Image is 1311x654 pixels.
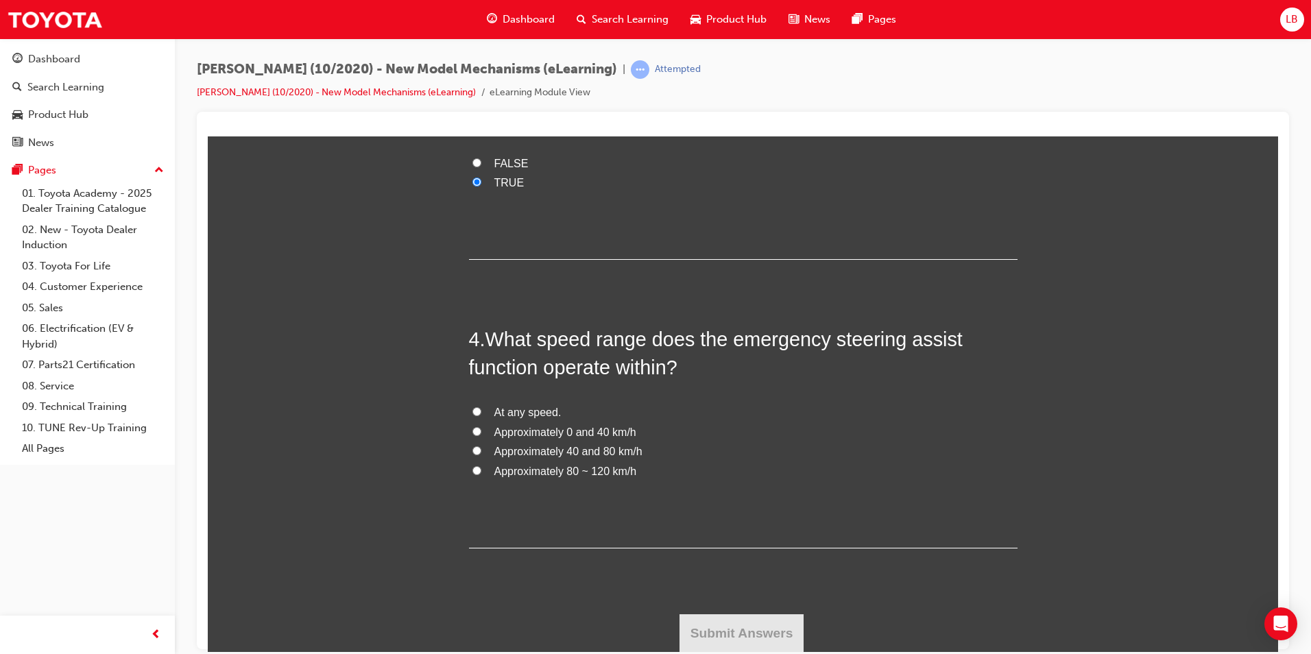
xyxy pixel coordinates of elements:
[16,183,169,219] a: 01. Toyota Academy - 2025 Dealer Training Catalogue
[28,135,54,151] div: News
[577,11,586,28] span: search-icon
[5,47,169,72] a: Dashboard
[28,51,80,67] div: Dashboard
[5,158,169,183] button: Pages
[841,5,907,34] a: pages-iconPages
[16,219,169,256] a: 02. New - Toyota Dealer Induction
[804,12,830,27] span: News
[265,310,274,319] input: Approximately 40 and 80 km/h
[265,291,274,300] input: Approximately 0 and 40 km/h
[265,330,274,339] input: Approximately 80 ~ 120 km/h
[706,12,767,27] span: Product Hub
[265,41,274,50] input: TRUE
[265,271,274,280] input: At any speed.
[28,162,56,178] div: Pages
[265,22,274,31] input: FALSE
[16,396,169,417] a: 09. Technical Training
[12,82,22,94] span: search-icon
[655,63,701,76] div: Attempted
[27,80,104,95] div: Search Learning
[16,298,169,319] a: 05. Sales
[5,44,169,158] button: DashboardSearch LearningProduct HubNews
[287,290,429,302] span: Approximately 0 and 40 km/h
[1286,12,1298,27] span: LB
[566,5,679,34] a: search-iconSearch Learning
[154,162,164,180] span: up-icon
[5,130,169,156] a: News
[261,192,755,241] span: What speed range does the emergency steering assist function operate within?
[5,75,169,100] a: Search Learning
[789,11,799,28] span: news-icon
[287,40,317,52] span: TRUE
[1264,607,1297,640] div: Open Intercom Messenger
[476,5,566,34] a: guage-iconDashboard
[592,12,669,27] span: Search Learning
[16,417,169,439] a: 10. TUNE Rev-Up Training
[287,329,429,341] span: Approximately 80 ~ 120 km/h
[16,256,169,277] a: 03. Toyota For Life
[623,62,625,77] span: |
[261,189,810,245] h2: 4 .
[16,318,169,354] a: 06. Electrification (EV & Hybrid)
[868,12,896,27] span: Pages
[16,438,169,459] a: All Pages
[490,85,590,101] li: eLearning Module View
[503,12,555,27] span: Dashboard
[1280,8,1304,32] button: LB
[690,11,701,28] span: car-icon
[287,270,354,282] span: At any speed.
[12,109,23,121] span: car-icon
[287,21,321,33] span: FALSE
[197,62,617,77] span: [PERSON_NAME] (10/2020) - New Model Mechanisms (eLearning)
[28,107,88,123] div: Product Hub
[631,60,649,79] span: learningRecordVerb_ATTEMPT-icon
[12,165,23,177] span: pages-icon
[7,4,103,35] img: Trak
[287,309,435,321] span: Approximately 40 and 80 km/h
[12,53,23,66] span: guage-icon
[5,102,169,128] a: Product Hub
[778,5,841,34] a: news-iconNews
[852,11,863,28] span: pages-icon
[16,376,169,397] a: 08. Service
[197,86,476,98] a: [PERSON_NAME] (10/2020) - New Model Mechanisms (eLearning)
[487,11,497,28] span: guage-icon
[151,627,161,644] span: prev-icon
[16,276,169,298] a: 04. Customer Experience
[16,354,169,376] a: 07. Parts21 Certification
[679,5,778,34] a: car-iconProduct Hub
[472,478,597,516] button: Submit Answers
[12,137,23,149] span: news-icon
